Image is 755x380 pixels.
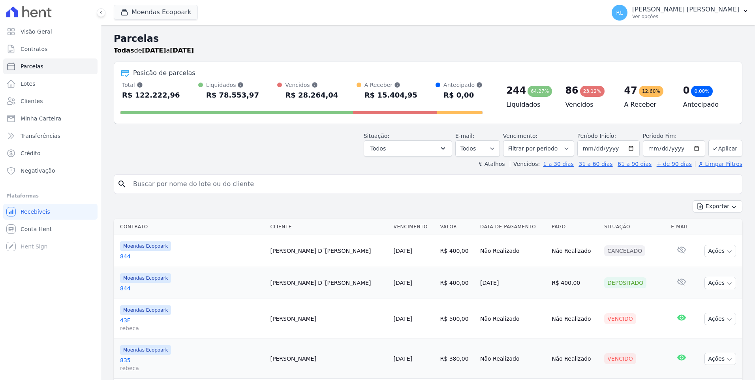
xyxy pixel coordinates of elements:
[364,89,417,102] div: R$ 15.404,95
[683,100,729,109] h4: Antecipado
[120,241,171,251] span: Moendas Ecopoark
[639,86,663,97] div: 12,60%
[683,84,690,97] div: 0
[3,93,98,109] a: Clientes
[704,313,736,325] button: Ações
[120,252,264,260] a: 844
[21,208,50,216] span: Recebíveis
[624,100,670,109] h4: A Receber
[206,81,259,89] div: Liquidados
[437,299,477,339] td: R$ 500,00
[437,219,477,235] th: Valor
[693,200,742,213] button: Exportar
[3,76,98,92] a: Lotes
[604,277,646,288] div: Depositado
[267,219,391,235] th: Cliente
[548,219,601,235] th: Pago
[21,115,61,122] span: Minha Carteira
[477,235,548,267] td: Não Realizado
[21,149,41,157] span: Crédito
[122,89,180,102] div: R$ 122.222,96
[285,89,338,102] div: R$ 28.264,04
[394,248,412,254] a: [DATE]
[21,80,36,88] span: Lotes
[114,47,134,54] strong: Todas
[3,128,98,144] a: Transferências
[120,284,264,292] a: 844
[394,316,412,322] a: [DATE]
[267,235,391,267] td: [PERSON_NAME] D´[PERSON_NAME]
[437,235,477,267] td: R$ 400,00
[437,339,477,379] td: R$ 380,00
[565,84,578,97] div: 86
[643,132,705,140] label: Período Fim:
[577,133,616,139] label: Período Inicío:
[120,345,171,355] span: Moendas Ecopoark
[704,277,736,289] button: Ações
[477,267,548,299] td: [DATE]
[506,100,552,109] h4: Liquidados
[120,324,264,332] span: rebeca
[548,299,601,339] td: Não Realizado
[455,133,475,139] label: E-mail:
[708,140,742,157] button: Aplicar
[704,245,736,257] button: Ações
[206,89,259,102] div: R$ 78.553,97
[632,6,739,13] p: [PERSON_NAME] [PERSON_NAME]
[657,161,692,167] a: + de 90 dias
[477,299,548,339] td: Não Realizado
[548,267,601,299] td: R$ 400,00
[120,316,264,332] a: 43Frebeca
[364,133,389,139] label: Situação:
[548,235,601,267] td: Não Realizado
[3,221,98,237] a: Conta Hent
[21,28,52,36] span: Visão Geral
[3,58,98,74] a: Parcelas
[128,176,739,192] input: Buscar por nome do lote ou do cliente
[601,219,668,235] th: Situação
[142,47,166,54] strong: [DATE]
[632,13,739,20] p: Ver opções
[391,219,437,235] th: Vencimento
[364,81,417,89] div: A Receber
[478,161,505,167] label: ↯ Atalhos
[285,81,338,89] div: Vencidos
[122,81,180,89] div: Total
[3,204,98,220] a: Recebíveis
[604,353,636,364] div: Vencido
[3,41,98,57] a: Contratos
[394,280,412,286] a: [DATE]
[437,267,477,299] td: R$ 400,00
[120,356,264,372] a: 835rebeca
[578,161,612,167] a: 31 a 60 dias
[267,299,391,339] td: [PERSON_NAME]
[668,219,695,235] th: E-mail
[477,219,548,235] th: Data de Pagamento
[117,179,127,189] i: search
[114,5,198,20] button: Moendas Ecopoark
[477,339,548,379] td: Não Realizado
[691,86,712,97] div: 0,00%
[364,140,452,157] button: Todos
[503,133,537,139] label: Vencimento:
[21,132,60,140] span: Transferências
[543,161,574,167] a: 1 a 30 dias
[21,97,43,105] span: Clientes
[114,32,742,46] h2: Parcelas
[120,305,171,315] span: Moendas Ecopoark
[604,245,645,256] div: Cancelado
[6,191,94,201] div: Plataformas
[616,10,623,15] span: RL
[528,86,552,97] div: 64,27%
[114,46,194,55] p: de a
[704,353,736,365] button: Ações
[605,2,755,24] button: RL [PERSON_NAME] [PERSON_NAME] Ver opções
[21,225,52,233] span: Conta Hent
[21,62,43,70] span: Parcelas
[624,84,637,97] div: 47
[370,144,386,153] span: Todos
[3,145,98,161] a: Crédito
[120,273,171,283] span: Moendas Ecopoark
[443,81,483,89] div: Antecipado
[580,86,605,97] div: 23,12%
